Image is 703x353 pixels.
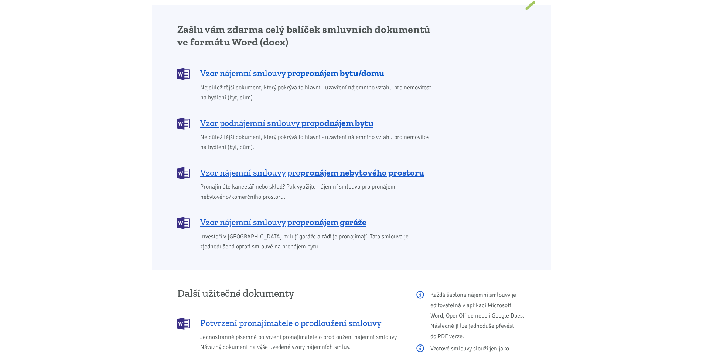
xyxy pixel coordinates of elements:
[177,67,436,79] a: Vzor nájemní smlouvy propronájem bytu/domu
[177,117,436,129] a: Vzor podnájemní smlouvy propodnájem bytu
[200,132,436,152] span: Nejdůležitější dokument, který pokrývá to hlavní - uzavření nájemního vztahu pro nemovitost na by...
[200,167,424,179] span: Vzor nájemní smlouvy pro
[200,182,436,202] span: Pronajímáte kancelář nebo sklad? Pak využijte nájemní smlouvu pro pronájem nebytového/komerčního ...
[416,290,526,342] p: Každá šablona nájemní smlouvy je editovatelná v aplikaci Microsoft Word, OpenOffice nebo i Google...
[200,232,436,252] span: Investoři v [GEOGRAPHIC_DATA] milují garáže a rádi je pronajímají. Tato smlouva je zjednodušená o...
[177,318,190,330] img: DOCX (Word)
[300,217,366,227] b: pronájem garáže
[200,317,381,329] span: Potvrzení pronajímatele o prodloužení smlouvy
[177,317,406,329] a: Potvrzení pronajímatele o prodloužení smlouvy
[177,216,436,228] a: Vzor nájemní smlouvy propronájem garáže
[314,118,373,128] b: podnájem bytu
[177,68,190,80] img: DOCX (Word)
[200,332,406,352] span: Jednostranné písemné potvrzení pronajímatele o prodloužení nájemní smlouvy. Návazný dokument na v...
[177,217,190,229] img: DOCX (Word)
[177,288,406,299] h3: Další užitečné dokumenty
[200,216,366,228] span: Vzor nájemní smlouvy pro
[200,117,373,129] span: Vzor podnájemní smlouvy pro
[200,67,384,79] span: Vzor nájemní smlouvy pro
[200,83,436,103] span: Nejdůležitější dokument, který pokrývá to hlavní - uzavření nájemního vztahu pro nemovitost na by...
[177,167,190,179] img: DOCX (Word)
[300,167,424,178] b: pronájem nebytového prostoru
[177,23,436,48] h2: Zašlu vám zdarma celý balíček smluvních dokumentů ve formátu Word (docx)
[300,68,384,78] b: pronájem bytu/domu
[177,118,190,130] img: DOCX (Word)
[177,166,436,179] a: Vzor nájemní smlouvy propronájem nebytového prostoru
